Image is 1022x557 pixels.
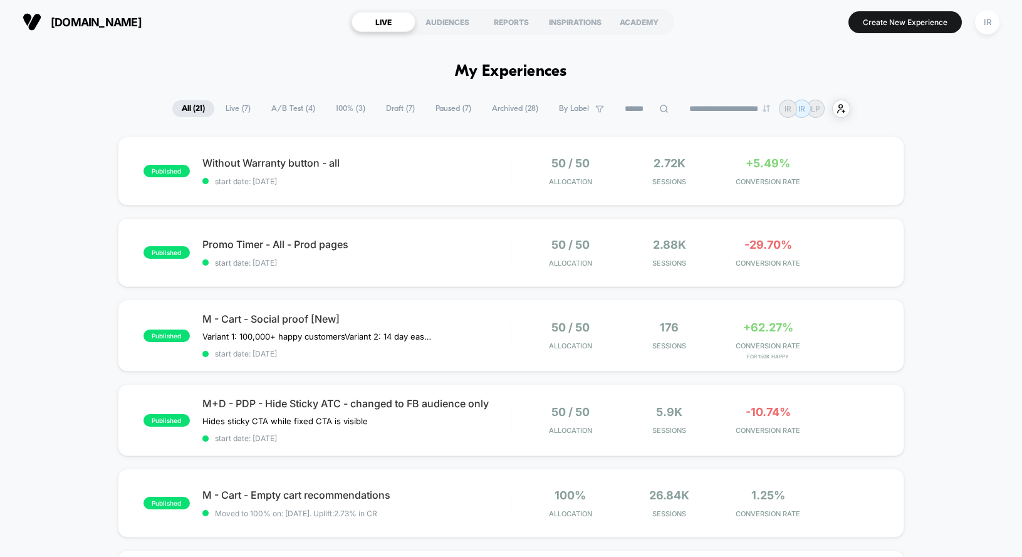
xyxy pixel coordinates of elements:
span: 50 / 50 [551,405,590,419]
div: INSPIRATIONS [543,12,607,32]
span: 26.84k [649,489,689,502]
div: IR [975,10,999,34]
span: start date: [DATE] [202,434,511,443]
span: All ( 21 ) [172,100,214,117]
span: published [143,497,190,509]
span: Variant 1: 100,000+ happy customersVariant 2: 14 day easy returns (paused) [202,331,435,341]
span: Allocation [549,426,592,435]
span: [DOMAIN_NAME] [51,16,142,29]
span: published [143,330,190,342]
p: IR [785,104,791,113]
span: Allocation [549,341,592,350]
img: end [763,105,770,112]
h1: My Experiences [455,63,567,81]
span: 2.88k [653,238,686,251]
span: By Label [559,104,589,113]
span: A/B Test ( 4 ) [262,100,325,117]
span: Paused ( 7 ) [426,100,481,117]
span: 100% [555,489,586,502]
span: Allocation [549,177,592,186]
button: [DOMAIN_NAME] [19,12,145,32]
span: CONVERSION RATE [722,259,815,268]
p: LP [811,104,820,113]
span: M - Cart - Empty cart recommendations [202,489,511,501]
span: for 150k Happy [722,353,815,360]
span: Sessions [623,259,716,268]
span: Sessions [623,177,716,186]
span: Hides sticky CTA while fixed CTA is visible [202,416,368,426]
div: AUDIENCES [415,12,479,32]
span: start date: [DATE] [202,258,511,268]
span: Sessions [623,341,716,350]
span: published [143,165,190,177]
span: 50 / 50 [551,157,590,170]
span: Allocation [549,509,592,518]
span: Moved to 100% on: [DATE] . Uplift: 2.73% in CR [215,509,377,518]
span: M+D - PDP - Hide Sticky ATC - changed to FB audience only [202,397,511,410]
span: Draft ( 7 ) [377,100,424,117]
p: IR [798,104,805,113]
span: 176 [660,321,679,334]
button: Create New Experience [848,11,962,33]
span: CONVERSION RATE [722,426,815,435]
span: published [143,414,190,427]
span: start date: [DATE] [202,349,511,358]
div: LIVE [352,12,415,32]
span: Sessions [623,509,716,518]
span: Promo Timer - All - Prod pages [202,238,511,251]
span: Sessions [623,426,716,435]
span: CONVERSION RATE [722,177,815,186]
span: published [143,246,190,259]
span: Archived ( 28 ) [482,100,548,117]
span: 50 / 50 [551,321,590,334]
div: ACADEMY [607,12,671,32]
span: CONVERSION RATE [722,509,815,518]
span: -10.74% [746,405,791,419]
span: start date: [DATE] [202,177,511,186]
span: Allocation [549,259,592,268]
span: 100% ( 3 ) [326,100,375,117]
span: 5.9k [656,405,682,419]
span: Without Warranty button - all [202,157,511,169]
span: 50 / 50 [551,238,590,251]
span: +5.49% [746,157,790,170]
button: IR [971,9,1003,35]
span: 2.72k [654,157,686,170]
span: CONVERSION RATE [722,341,815,350]
img: Visually logo [23,13,41,31]
span: 1.25% [751,489,785,502]
span: M - Cart - Social proof [New] [202,313,511,325]
span: -29.70% [744,238,792,251]
span: +62.27% [743,321,793,334]
div: REPORTS [479,12,543,32]
span: Live ( 7 ) [216,100,260,117]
